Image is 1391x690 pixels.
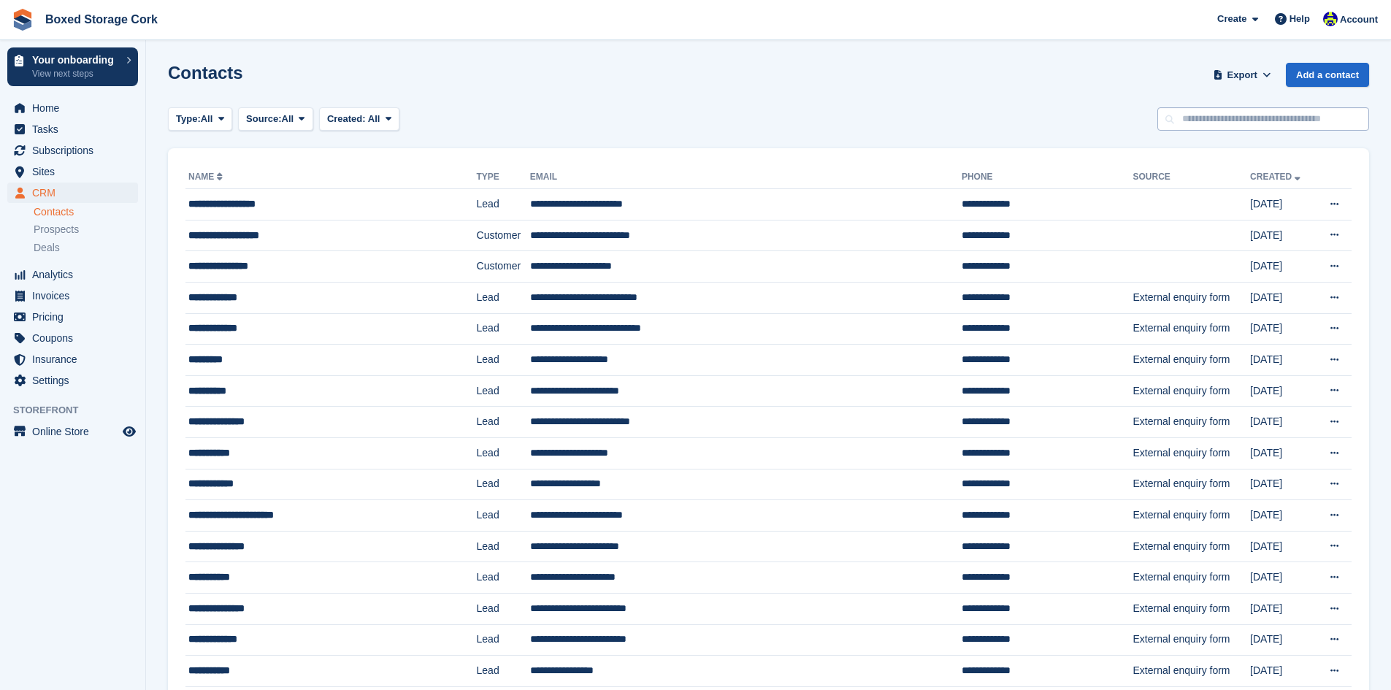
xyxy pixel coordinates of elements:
span: Tasks [32,119,120,139]
img: Vincent [1323,12,1338,26]
td: [DATE] [1250,562,1314,594]
a: Boxed Storage Cork [39,7,164,31]
button: Source: All [238,107,313,131]
button: Export [1210,63,1274,87]
a: Add a contact [1286,63,1369,87]
td: External enquiry form [1133,469,1250,500]
td: Lead [477,656,530,687]
span: Storefront [13,403,145,418]
td: Lead [477,500,530,532]
span: Export [1227,68,1257,83]
span: Home [32,98,120,118]
td: [DATE] [1250,500,1314,532]
td: External enquiry form [1133,500,1250,532]
td: Lead [477,407,530,438]
a: menu [7,98,138,118]
span: Sites [32,161,120,182]
span: CRM [32,183,120,203]
a: Contacts [34,205,138,219]
td: External enquiry form [1133,656,1250,687]
td: [DATE] [1250,220,1314,251]
span: Create [1217,12,1246,26]
td: [DATE] [1250,282,1314,313]
td: Lead [477,282,530,313]
td: [DATE] [1250,313,1314,345]
th: Type [477,166,530,189]
a: Prospects [34,222,138,237]
td: Lead [477,531,530,562]
a: Created [1250,172,1303,182]
td: [DATE] [1250,345,1314,376]
span: Subscriptions [32,140,120,161]
td: External enquiry form [1133,345,1250,376]
a: menu [7,370,138,391]
a: menu [7,421,138,442]
td: Lead [477,562,530,594]
span: All [282,112,294,126]
td: Lead [477,375,530,407]
td: [DATE] [1250,251,1314,283]
td: Lead [477,469,530,500]
td: [DATE] [1250,407,1314,438]
a: Your onboarding View next steps [7,47,138,86]
th: Source [1133,166,1250,189]
td: External enquiry form [1133,437,1250,469]
td: [DATE] [1250,531,1314,562]
p: Your onboarding [32,55,119,65]
a: menu [7,307,138,327]
a: menu [7,183,138,203]
span: Account [1340,12,1378,27]
span: Help [1290,12,1310,26]
td: [DATE] [1250,624,1314,656]
td: External enquiry form [1133,407,1250,438]
th: Phone [962,166,1133,189]
th: Email [530,166,962,189]
td: [DATE] [1250,189,1314,221]
span: Pricing [32,307,120,327]
span: Type: [176,112,201,126]
span: All [368,113,380,124]
p: View next steps [32,67,119,80]
td: External enquiry form [1133,593,1250,624]
a: menu [7,264,138,285]
span: Deals [34,241,60,255]
span: Settings [32,370,120,391]
td: Customer [477,251,530,283]
td: Lead [477,593,530,624]
td: External enquiry form [1133,375,1250,407]
td: [DATE] [1250,437,1314,469]
td: Lead [477,189,530,221]
a: menu [7,140,138,161]
td: External enquiry form [1133,624,1250,656]
span: Invoices [32,285,120,306]
img: stora-icon-8386f47178a22dfd0bd8f6a31ec36ba5ce8667c1dd55bd0f319d3a0aa187defe.svg [12,9,34,31]
td: [DATE] [1250,469,1314,500]
span: Analytics [32,264,120,285]
button: Created: All [319,107,399,131]
span: Insurance [32,349,120,369]
td: [DATE] [1250,375,1314,407]
td: External enquiry form [1133,562,1250,594]
td: Lead [477,624,530,656]
a: menu [7,349,138,369]
span: Created: [327,113,366,124]
td: Lead [477,437,530,469]
td: [DATE] [1250,656,1314,687]
a: menu [7,328,138,348]
td: Lead [477,345,530,376]
a: Preview store [120,423,138,440]
span: Source: [246,112,281,126]
span: Coupons [32,328,120,348]
h1: Contacts [168,63,243,83]
td: [DATE] [1250,593,1314,624]
td: Lead [477,313,530,345]
td: Customer [477,220,530,251]
td: External enquiry form [1133,313,1250,345]
span: Prospects [34,223,79,237]
a: Deals [34,240,138,256]
td: External enquiry form [1133,282,1250,313]
button: Type: All [168,107,232,131]
a: menu [7,119,138,139]
span: Online Store [32,421,120,442]
span: All [201,112,213,126]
